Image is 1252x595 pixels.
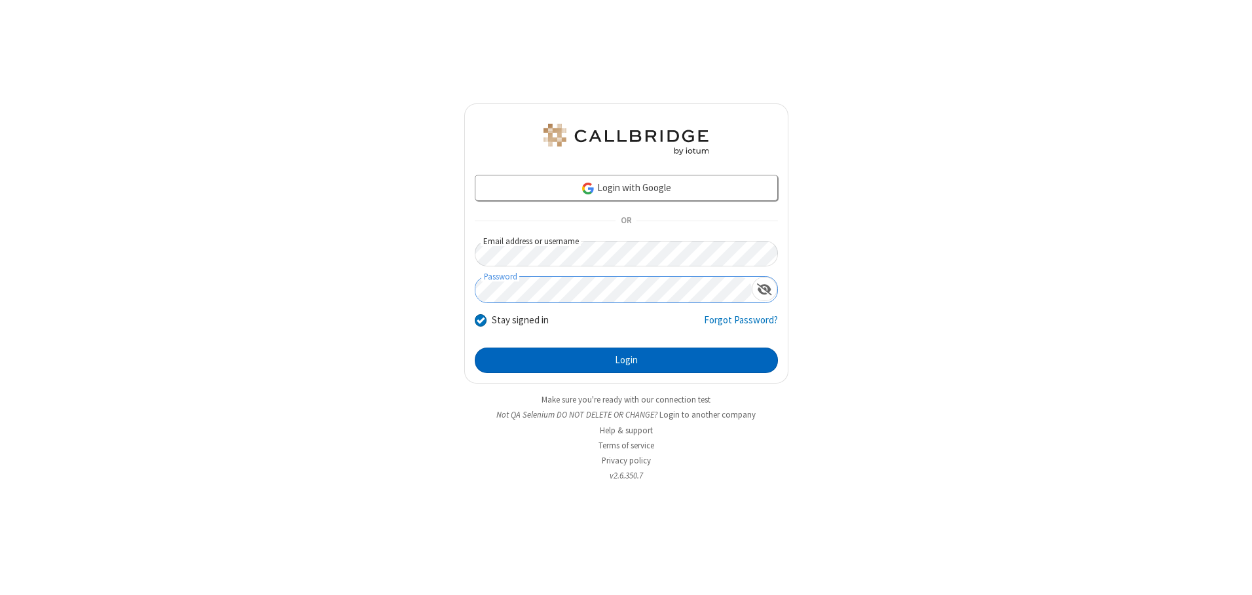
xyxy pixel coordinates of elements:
li: Not QA Selenium DO NOT DELETE OR CHANGE? [464,408,788,421]
a: Forgot Password? [704,313,778,338]
div: Show password [752,277,777,301]
span: OR [616,212,636,230]
a: Make sure you're ready with our connection test [542,394,710,405]
img: google-icon.png [581,181,595,196]
input: Email address or username [475,241,778,266]
button: Login to another company [659,408,756,421]
a: Terms of service [598,440,654,451]
img: QA Selenium DO NOT DELETE OR CHANGE [541,124,711,155]
button: Login [475,348,778,374]
a: Help & support [600,425,653,436]
input: Password [475,277,752,302]
a: Login with Google [475,175,778,201]
li: v2.6.350.7 [464,469,788,482]
label: Stay signed in [492,313,549,328]
a: Privacy policy [602,455,651,466]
